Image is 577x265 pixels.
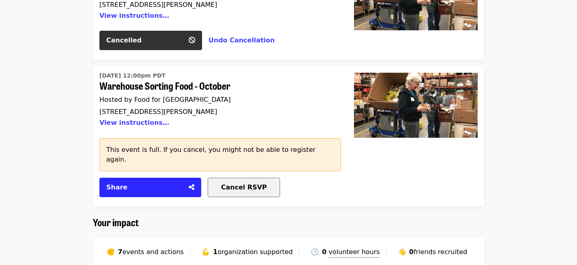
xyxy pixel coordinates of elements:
[99,1,335,8] div: [STREET_ADDRESS][PERSON_NAME]
[122,248,184,256] span: events and actions
[409,248,414,256] strong: 0
[329,248,380,256] span: volunteer hours
[99,69,335,131] a: Warehouse Sorting Food - October
[326,248,380,258] span: Includes shifts from all organizations you've supported through Mobilize. Calculated based on shi...
[189,36,195,44] i: ban icon
[398,248,406,256] span: waving hand emoji
[208,178,280,197] button: Cancel RSVP
[107,248,115,256] span: raised fist emoji
[202,248,210,256] span: flexed biceps emoji
[354,73,478,137] img: Warehouse Sorting Food - October
[213,248,217,256] strong: 1
[106,36,142,44] span: Cancelled
[99,96,231,103] span: Hosted by Food for [GEOGRAPHIC_DATA]
[99,12,169,19] button: View instructions…
[99,119,169,126] button: View instructions…
[189,183,194,191] i: share-alt icon
[99,108,335,116] div: [STREET_ADDRESS][PERSON_NAME]
[347,66,484,206] a: Warehouse Sorting Food - October
[221,183,267,191] span: Cancel RSVP
[118,248,122,256] strong: 7
[99,178,201,197] button: Share
[106,145,334,164] p: This event is full. If you cancel, you might not be able to register again.
[322,248,326,256] strong: 0
[311,248,319,256] span: clock face three o'clock emoji
[414,248,467,256] span: friends recruited
[99,72,166,80] time: [DATE] 12:00pm PDT
[93,215,139,229] span: Your impact
[208,36,275,45] button: Undo Cancellation
[99,80,335,92] span: Warehouse Sorting Food - October
[106,183,184,192] div: Share
[217,248,293,256] span: organization supported
[99,31,202,50] button: Cancelled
